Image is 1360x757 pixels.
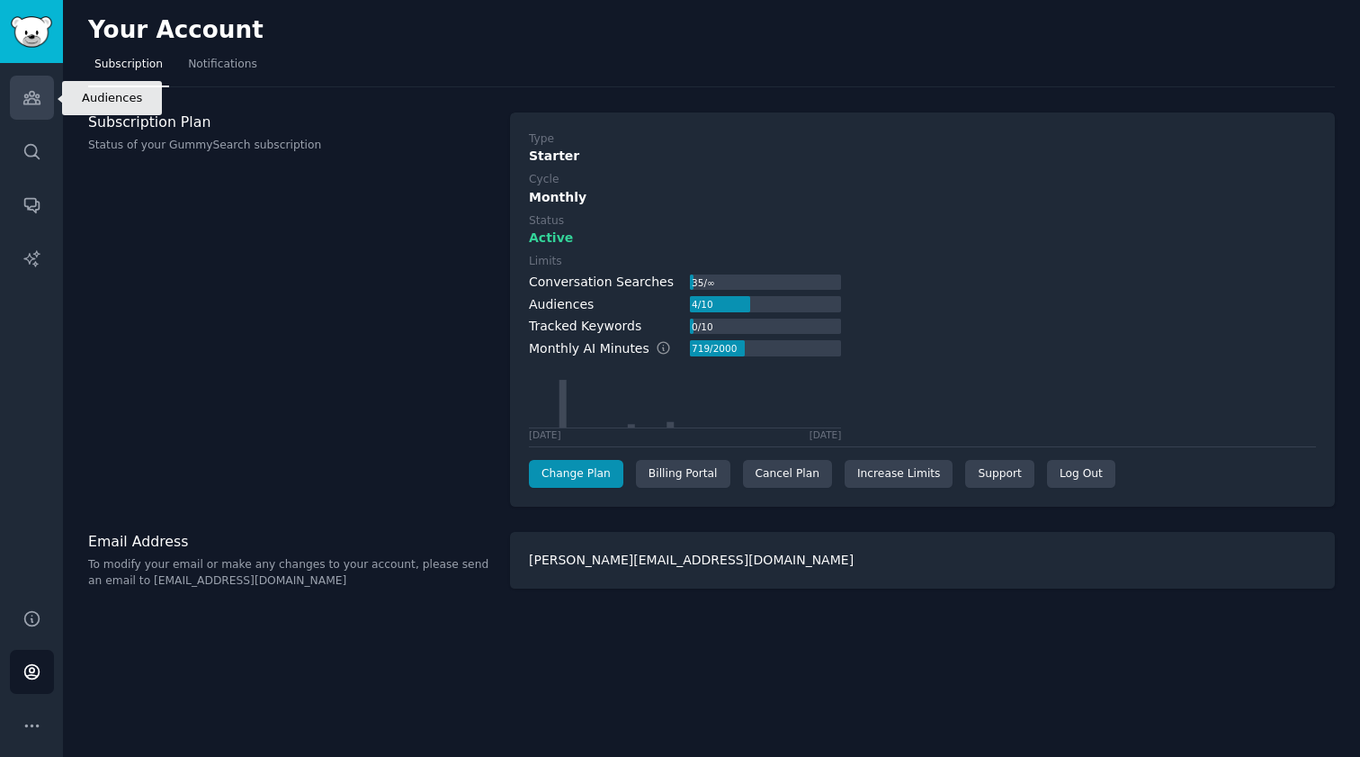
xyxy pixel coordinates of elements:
div: Cycle [529,172,559,188]
div: Conversation Searches [529,273,674,292]
div: Starter [529,147,1316,166]
div: Limits [529,254,562,270]
div: Log Out [1047,460,1115,489]
div: [DATE] [529,428,561,441]
a: Increase Limits [845,460,953,489]
a: Support [965,460,1033,489]
h3: Email Address [88,532,491,551]
div: Cancel Plan [743,460,832,489]
span: Subscription [94,57,163,73]
div: [PERSON_NAME][EMAIL_ADDRESS][DOMAIN_NAME] [510,532,1335,589]
div: 4 / 10 [690,296,714,312]
div: Audiences [529,295,594,314]
h3: Subscription Plan [88,113,491,131]
div: 35 / ∞ [690,275,716,291]
a: Change Plan [529,460,623,489]
img: GummySearch logo [11,16,52,48]
div: Type [529,131,554,148]
p: To modify your email or make any changes to your account, please send an email to [EMAIL_ADDRESS]... [88,557,491,589]
span: Active [529,229,573,248]
div: Billing Portal [636,460,730,489]
div: 719 / 2000 [690,340,738,356]
div: Tracked Keywords [529,317,641,336]
a: Subscription [88,50,169,87]
div: 0 / 10 [690,319,714,335]
span: Notifications [188,57,257,73]
p: Status of your GummySearch subscription [88,138,491,154]
h2: Your Account [88,16,264,45]
div: Monthly AI Minutes [529,339,690,358]
a: Notifications [182,50,264,87]
div: Monthly [529,188,1316,207]
div: [DATE] [810,428,842,441]
div: Status [529,213,564,230]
